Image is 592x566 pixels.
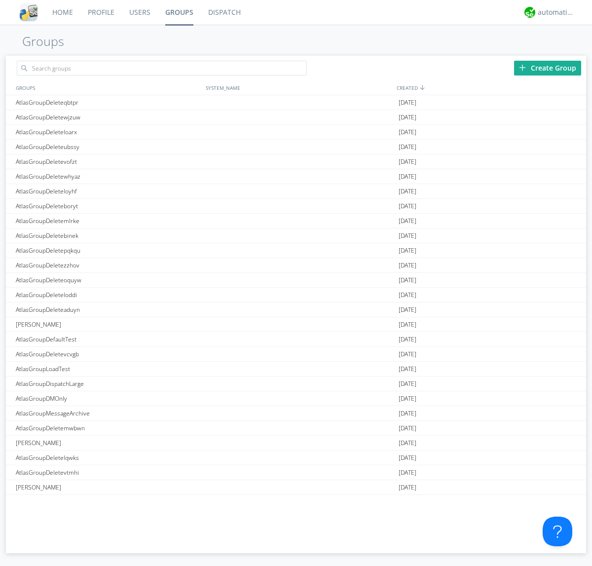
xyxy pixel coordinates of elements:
[514,61,581,75] div: Create Group
[13,169,203,184] div: AtlasGroupDeletewhyaz
[6,258,586,273] a: AtlasGroupDeletezzhov[DATE]
[6,317,586,332] a: [PERSON_NAME][DATE]
[13,406,203,420] div: AtlasGroupMessageArchive
[6,436,586,451] a: [PERSON_NAME][DATE]
[6,214,586,228] a: AtlasGroupDeletemlrke[DATE]
[13,140,203,154] div: AtlasGroupDeleteubssy
[399,347,416,362] span: [DATE]
[399,465,416,480] span: [DATE]
[6,273,586,288] a: AtlasGroupDeleteoquyw[DATE]
[13,80,201,95] div: GROUPS
[399,243,416,258] span: [DATE]
[6,154,586,169] a: AtlasGroupDeletevofzt[DATE]
[13,258,203,272] div: AtlasGroupDeletezzhov
[399,273,416,288] span: [DATE]
[13,154,203,169] div: AtlasGroupDeletevofzt
[13,332,203,346] div: AtlasGroupDefaultTest
[203,80,394,95] div: SYSTEM_NAME
[6,406,586,421] a: AtlasGroupMessageArchive[DATE]
[399,480,416,495] span: [DATE]
[399,154,416,169] span: [DATE]
[538,7,575,17] div: automation+atlas
[6,140,586,154] a: AtlasGroupDeleteubssy[DATE]
[13,288,203,302] div: AtlasGroupDeleteloddi
[399,228,416,243] span: [DATE]
[13,273,203,287] div: AtlasGroupDeleteoquyw
[399,451,416,465] span: [DATE]
[6,377,586,391] a: AtlasGroupDispatchLarge[DATE]
[399,140,416,154] span: [DATE]
[13,317,203,332] div: [PERSON_NAME]
[399,95,416,110] span: [DATE]
[519,64,526,71] img: plus.svg
[13,110,203,124] div: AtlasGroupDeletewjzuw
[399,332,416,347] span: [DATE]
[20,3,37,21] img: cddb5a64eb264b2086981ab96f4c1ba7
[6,125,586,140] a: AtlasGroupDeleteloarx[DATE]
[399,436,416,451] span: [DATE]
[6,199,586,214] a: AtlasGroupDeleteboryt[DATE]
[13,465,203,480] div: AtlasGroupDeletevtmhi
[399,288,416,302] span: [DATE]
[399,214,416,228] span: [DATE]
[6,347,586,362] a: AtlasGroupDeletevcvgb[DATE]
[6,110,586,125] a: AtlasGroupDeletewjzuw[DATE]
[6,184,586,199] a: AtlasGroupDeleteloyhf[DATE]
[399,184,416,199] span: [DATE]
[399,199,416,214] span: [DATE]
[524,7,535,18] img: d2d01cd9b4174d08988066c6d424eccd
[6,302,586,317] a: AtlasGroupDeleteaduyn[DATE]
[399,258,416,273] span: [DATE]
[394,80,586,95] div: CREATED
[399,302,416,317] span: [DATE]
[13,347,203,361] div: AtlasGroupDeletevcvgb
[13,451,203,465] div: AtlasGroupDeletelqwks
[13,125,203,139] div: AtlasGroupDeleteloarx
[13,95,203,110] div: AtlasGroupDeleteqbtpr
[6,480,586,495] a: [PERSON_NAME][DATE]
[13,302,203,317] div: AtlasGroupDeleteaduyn
[6,95,586,110] a: AtlasGroupDeleteqbtpr[DATE]
[399,391,416,406] span: [DATE]
[13,228,203,243] div: AtlasGroupDeletebinek
[13,495,203,509] div: AtlasGroupDeletefqdni
[6,332,586,347] a: AtlasGroupDefaultTest[DATE]
[6,228,586,243] a: AtlasGroupDeletebinek[DATE]
[399,421,416,436] span: [DATE]
[399,362,416,377] span: [DATE]
[6,362,586,377] a: AtlasGroupLoadTest[DATE]
[13,436,203,450] div: [PERSON_NAME]
[399,110,416,125] span: [DATE]
[6,169,586,184] a: AtlasGroupDeletewhyaz[DATE]
[6,421,586,436] a: AtlasGroupDeletemwbwn[DATE]
[17,61,307,75] input: Search groups
[6,243,586,258] a: AtlasGroupDeletepqkqu[DATE]
[399,377,416,391] span: [DATE]
[6,451,586,465] a: AtlasGroupDeletelqwks[DATE]
[6,391,586,406] a: AtlasGroupDMOnly[DATE]
[399,317,416,332] span: [DATE]
[13,199,203,213] div: AtlasGroupDeleteboryt
[399,495,416,510] span: [DATE]
[13,214,203,228] div: AtlasGroupDeletemlrke
[13,184,203,198] div: AtlasGroupDeleteloyhf
[399,125,416,140] span: [DATE]
[13,480,203,494] div: [PERSON_NAME]
[399,169,416,184] span: [DATE]
[13,391,203,406] div: AtlasGroupDMOnly
[13,377,203,391] div: AtlasGroupDispatchLarge
[13,243,203,258] div: AtlasGroupDeletepqkqu
[13,421,203,435] div: AtlasGroupDeletemwbwn
[6,495,586,510] a: AtlasGroupDeletefqdni[DATE]
[6,288,586,302] a: AtlasGroupDeleteloddi[DATE]
[6,465,586,480] a: AtlasGroupDeletevtmhi[DATE]
[543,517,572,546] iframe: Toggle Customer Support
[399,406,416,421] span: [DATE]
[13,362,203,376] div: AtlasGroupLoadTest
